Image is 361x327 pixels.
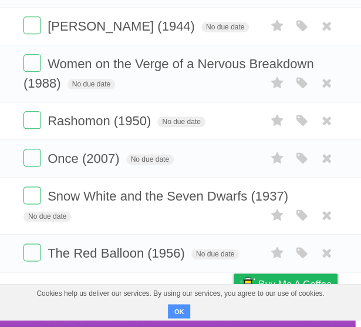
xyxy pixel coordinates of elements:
[48,246,188,261] span: The Red Balloon (1956)
[201,22,249,32] span: No due date
[266,74,288,93] label: Star task
[234,273,338,295] a: Buy me a coffee
[157,116,205,127] span: No due date
[266,206,288,225] label: Star task
[191,249,239,259] span: No due date
[266,111,288,131] label: Star task
[48,151,122,166] span: Once (2007)
[23,211,71,222] span: No due date
[23,16,41,34] label: Done
[68,79,115,89] span: No due date
[23,186,41,204] label: Done
[23,149,41,166] label: Done
[48,189,291,203] span: Snow White and the Seven Dwarfs (1937)
[266,243,288,263] label: Star task
[23,54,41,72] label: Done
[23,111,41,129] label: Done
[23,56,313,91] span: Women on the Verge of a Nervous Breakdown (1988)
[48,114,154,128] span: Rashomon (1950)
[239,274,255,294] img: Buy me a coffee
[48,19,198,34] span: [PERSON_NAME] (1944)
[126,154,174,165] span: No due date
[23,243,41,261] label: Done
[258,274,332,295] span: Buy me a coffee
[266,149,288,168] label: Star task
[266,16,288,36] label: Star task
[168,304,191,318] button: OK
[25,285,336,302] span: Cookies help us deliver our services. By using our services, you agree to our use of cookies.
